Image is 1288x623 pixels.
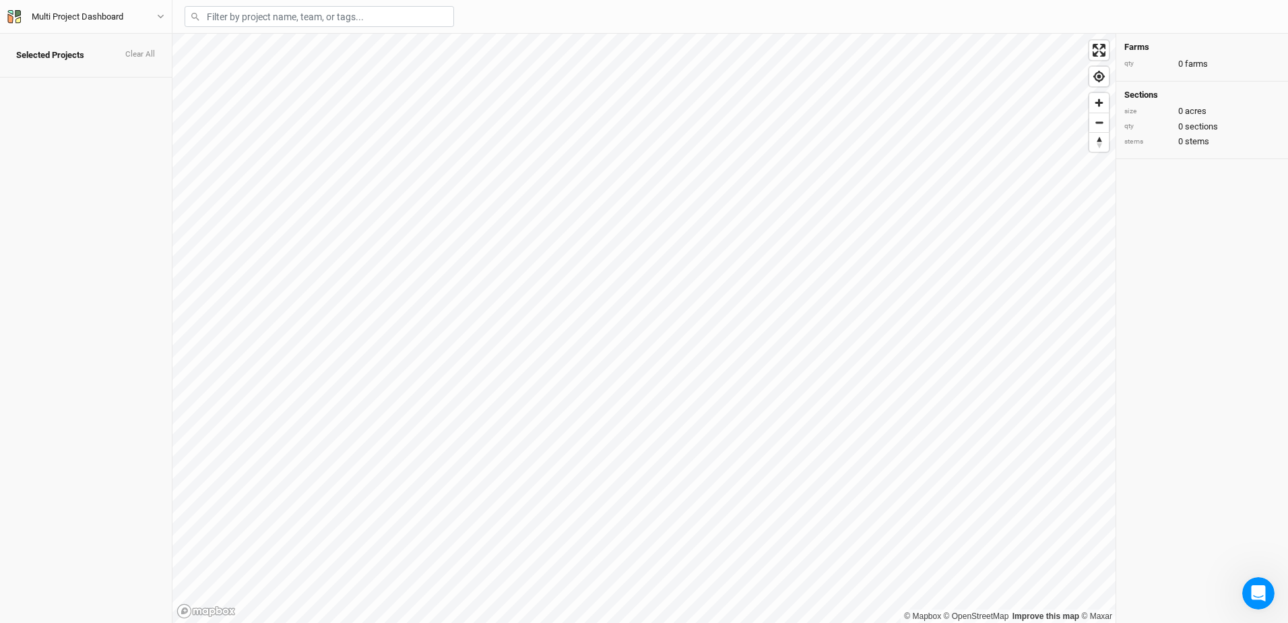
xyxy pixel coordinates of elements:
div: 0 stems [1124,136,1280,148]
a: OpenStreetMap [944,612,1009,621]
span: Selected Projects [16,50,84,61]
a: Maxar [1081,612,1112,621]
button: Enter fullscreen [1089,40,1109,60]
button: Zoom in [1089,93,1109,113]
iframe: Intercom live chat [1242,577,1275,610]
h4: Farms [1124,42,1280,53]
div: qty [1124,121,1171,131]
button: Find my location [1089,67,1109,86]
div: 0 [1124,105,1280,117]
button: Multi Project Dashboard [7,9,165,24]
h4: Sections [1124,90,1280,100]
div: size [1124,107,1171,117]
button: Clear All [125,50,156,59]
button: Zoom out [1089,113,1109,132]
div: 0 farms [1124,58,1280,70]
a: Mapbox logo [176,603,236,619]
canvas: Map [172,34,1116,623]
span: acres [1185,105,1206,117]
div: 0 sections [1124,121,1280,133]
div: Multi Project Dashboard [32,10,123,24]
a: Improve this map [1012,612,1079,621]
div: qty [1124,59,1171,69]
a: Mapbox [904,612,941,621]
span: Reset bearing to north [1089,133,1109,152]
div: stems [1124,137,1171,147]
input: Filter by project name, team, or tags... [185,6,454,27]
button: Reset bearing to north [1089,132,1109,152]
